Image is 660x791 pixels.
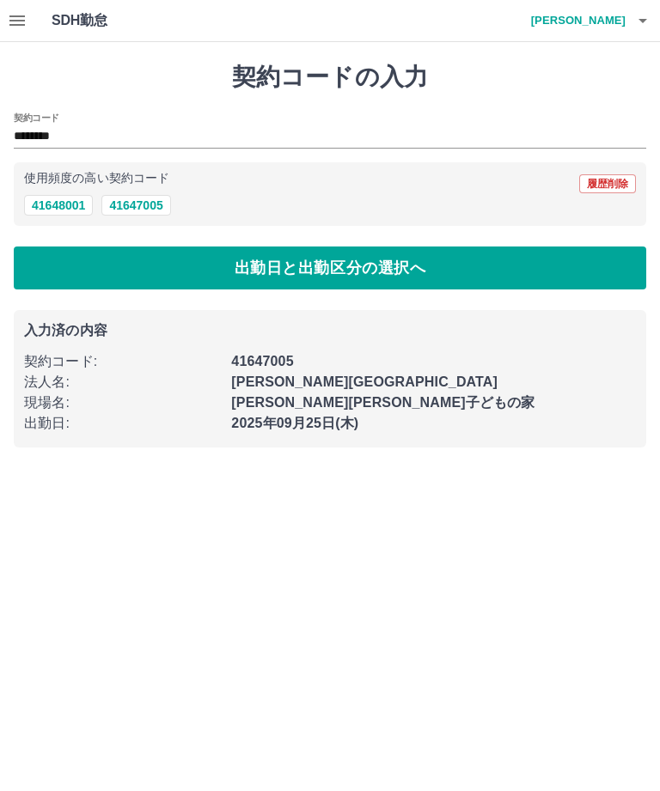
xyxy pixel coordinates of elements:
button: 41647005 [101,195,170,216]
button: 41648001 [24,195,93,216]
p: 法人名 : [24,372,221,392]
b: [PERSON_NAME][GEOGRAPHIC_DATA] [231,374,498,389]
h1: 契約コードの入力 [14,63,646,92]
p: 契約コード : [24,351,221,372]
p: 出勤日 : [24,413,221,434]
p: 現場名 : [24,392,221,413]
button: 履歴削除 [579,174,636,193]
b: 2025年09月25日(木) [231,416,358,430]
button: 出勤日と出勤区分の選択へ [14,246,646,289]
b: 41647005 [231,354,293,368]
b: [PERSON_NAME][PERSON_NAME]子どもの家 [231,395,535,410]
h2: 契約コード [14,111,59,125]
p: 使用頻度の高い契約コード [24,173,169,185]
p: 入力済の内容 [24,324,636,338]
